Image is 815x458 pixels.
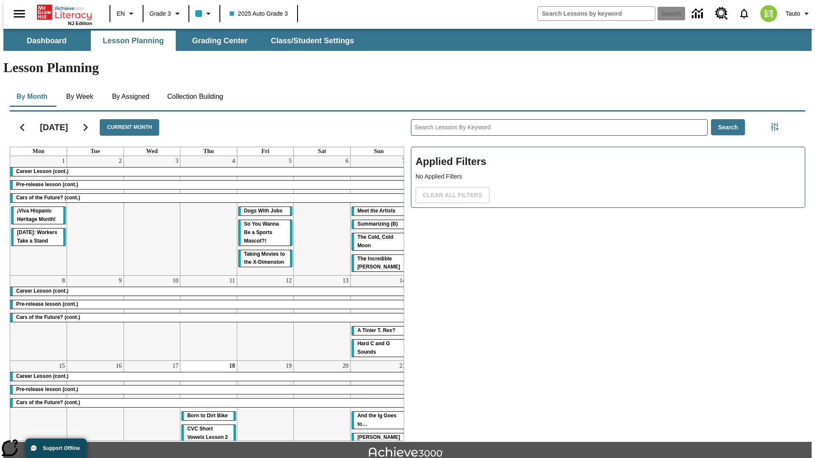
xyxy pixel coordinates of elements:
[357,413,396,427] span: And the Ig Goes to…
[31,147,46,156] a: Monday
[16,314,80,320] span: Cars of the Future? (cont.)
[228,276,236,286] a: September 11, 2025
[202,147,216,156] a: Thursday
[43,445,80,451] span: Support Offline
[180,156,237,276] td: September 4, 2025
[271,36,354,46] span: Class/Student Settings
[287,156,293,166] a: September 5, 2025
[16,182,78,187] span: Pre-release lesson (cont.)
[10,194,407,202] div: Cars of the Future? (cont.)
[57,361,67,371] a: September 15, 2025
[59,87,101,107] button: By Week
[687,2,710,25] a: Data Center
[238,250,293,267] div: Taking Movies to the X-Dimension
[411,147,805,208] div: Applied Filters
[733,3,755,25] a: Notifications
[27,36,67,46] span: Dashboard
[10,156,67,276] td: September 1, 2025
[160,87,230,107] button: Collection Building
[10,313,407,322] div: Cars of the Future? (cont.)
[171,361,180,371] a: September 17, 2025
[294,156,351,276] td: September 6, 2025
[10,87,54,107] button: By Month
[16,373,68,379] span: Career Lesson (cont.)
[538,7,655,20] input: search field
[710,2,733,25] a: Resource Center, Will open in new tab
[350,276,407,361] td: September 14, 2025
[351,207,406,215] div: Meet the Artists
[180,276,237,361] td: September 11, 2025
[357,327,395,333] span: A Tinier T. Rex?
[16,399,80,405] span: Cars of the Future? (cont.)
[16,288,68,294] span: Career Lesson (cont.)
[411,120,707,135] input: Search Lessons By Keyword
[351,220,406,229] div: Summarizing (B)
[351,233,406,250] div: The Cold, Cold Moon
[11,229,66,246] div: Labor Day: Workers Take a Stand
[192,36,247,46] span: Grading Center
[117,156,124,166] a: September 2, 2025
[117,9,125,18] span: EN
[260,147,271,156] a: Friday
[187,413,228,419] span: Born to Dirt Bike
[181,425,236,442] div: CVC Short Vowels Lesson 2
[16,195,80,201] span: Cars of the Future? (cont.)
[350,156,407,276] td: September 7, 2025
[10,372,407,381] div: Career Lesson (cont.)
[237,156,294,276] td: September 5, 2025
[284,361,293,371] a: September 19, 2025
[124,276,180,361] td: September 10, 2025
[294,276,351,361] td: September 13, 2025
[149,9,171,18] span: Grade 3
[351,412,406,429] div: And the Ig Goes to…
[10,287,407,296] div: Career Lesson (cont.)
[4,31,89,51] button: Dashboard
[174,156,180,166] a: September 3, 2025
[114,361,124,371] a: September 16, 2025
[17,229,57,244] span: Labor Day: Workers Take a Stand
[3,31,362,51] div: SubNavbar
[3,108,404,441] div: Calendar
[766,118,783,135] button: Filters Side menu
[7,1,32,26] button: Open side menu
[146,6,186,21] button: Grade: Grade 3, Select a grade
[17,208,56,222] span: ¡Viva Hispanic Heritage Month!
[181,412,236,420] div: Born to Dirt Bike
[351,433,406,450] div: Joplin's Question
[264,31,361,51] button: Class/Student Settings
[238,207,293,215] div: Dogs With Jobs
[10,399,407,407] div: Cars of the Future? (cont.)
[237,276,294,361] td: September 12, 2025
[351,340,406,357] div: Hard C and G Sounds
[372,147,385,156] a: Sunday
[404,108,805,441] div: Search
[187,426,228,440] span: CVC Short Vowels Lesson 2
[786,9,800,18] span: Tauto
[244,251,285,265] span: Taking Movies to the X-Dimension
[124,156,180,276] td: September 3, 2025
[67,276,124,361] td: September 9, 2025
[25,438,87,458] button: Support Offline
[357,256,400,270] span: The Incredible Kellee Edwards
[11,117,33,138] button: Previous
[341,361,350,371] a: September 20, 2025
[3,60,812,75] h1: Lesson Planning
[10,181,407,189] div: Pre-release lesson (cont.)
[89,147,101,156] a: Tuesday
[351,255,406,272] div: The Incredible Kellee Edwards
[398,361,407,371] a: September 21, 2025
[192,6,217,21] button: Class color is light blue. Change class color
[416,172,801,181] p: No Applied Filters
[40,122,68,132] h2: [DATE]
[171,276,180,286] a: September 10, 2025
[91,31,176,51] button: Lesson Planning
[16,386,78,392] span: Pre-release lesson (cont.)
[105,87,156,107] button: By Assigned
[341,276,350,286] a: September 13, 2025
[3,29,812,51] div: SubNavbar
[37,3,92,26] div: Home
[244,221,279,244] span: So You Wanna Be a Sports Mascot?!
[351,327,406,335] div: A Tinier T. Rex?
[11,207,66,224] div: ¡Viva Hispanic Heritage Month!
[103,36,164,46] span: Lesson Planning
